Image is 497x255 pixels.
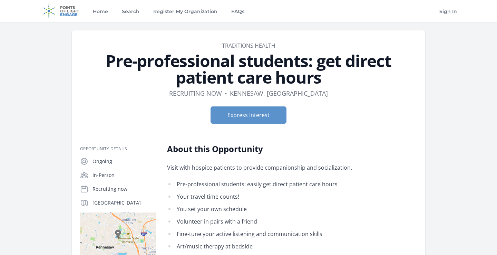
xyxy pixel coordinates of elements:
h3: Opportunity Details [80,146,156,152]
dd: Recruiting now [169,88,222,98]
h2: About this Opportunity [167,143,369,154]
p: [GEOGRAPHIC_DATA] [92,199,156,206]
p: In-Person [92,172,156,179]
li: Pre-professional students: easily get direct patient care hours [167,179,369,189]
li: Volunteer in pairs with a friend [167,217,369,226]
p: Ongoing [92,158,156,165]
p: Visit with hospice patients to provide companionship and socialization. [167,163,369,172]
li: Your travel time counts! [167,192,369,201]
li: You set your own schedule [167,204,369,214]
li: Art/music therapy at bedside [167,242,369,251]
a: Traditions Health [222,42,275,49]
li: Fine-tune your active listening and communication skills [167,229,369,239]
p: Recruiting now [92,186,156,192]
div: • [225,88,227,98]
h1: Pre-professional students: get direct patient care hours [80,53,417,86]
dd: Kennesaw, [GEOGRAPHIC_DATA] [230,88,328,98]
button: Express Interest [211,106,286,124]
